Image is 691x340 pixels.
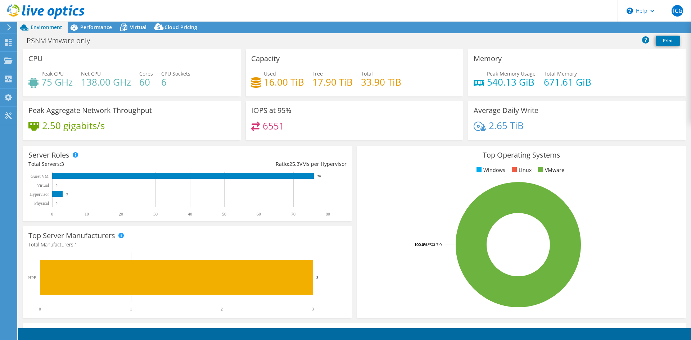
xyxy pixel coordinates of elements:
[28,151,69,159] h3: Server Roles
[74,241,77,248] span: 1
[139,70,153,77] span: Cores
[627,8,633,14] svg: \n
[291,212,295,217] text: 70
[164,24,197,31] span: Cloud Pricing
[317,174,321,178] text: 76
[28,55,43,63] h3: CPU
[361,78,401,86] h4: 33.90 TiB
[80,24,112,31] span: Performance
[656,36,680,46] a: Print
[34,201,49,206] text: Physical
[428,242,442,247] tspan: ESXi 7.0
[51,212,53,217] text: 0
[326,212,330,217] text: 80
[28,275,36,280] text: HPE
[188,160,347,168] div: Ratio: VMs per Hypervisor
[672,5,683,17] span: TCG
[37,183,49,188] text: Virtual
[161,78,190,86] h4: 6
[475,166,505,174] li: Windows
[28,232,115,240] h3: Top Server Manufacturers
[31,24,62,31] span: Environment
[487,70,536,77] span: Peak Memory Usage
[161,70,190,77] span: CPU Sockets
[56,201,58,205] text: 0
[312,70,323,77] span: Free
[510,166,532,174] li: Linux
[31,174,49,179] text: Guest VM
[42,122,105,130] h4: 2.50 gigabits/s
[28,160,188,168] div: Total Servers:
[544,78,591,86] h4: 671.61 GiB
[361,70,373,77] span: Total
[153,212,158,217] text: 30
[312,307,314,312] text: 3
[81,70,101,77] span: Net CPU
[119,212,123,217] text: 20
[289,160,299,167] span: 25.3
[257,212,261,217] text: 60
[414,242,428,247] tspan: 100.0%
[39,307,41,312] text: 0
[362,151,681,159] h3: Top Operating Systems
[139,78,153,86] h4: 60
[28,106,152,114] h3: Peak Aggregate Network Throughput
[85,212,89,217] text: 10
[130,307,132,312] text: 1
[251,55,280,63] h3: Capacity
[263,122,284,130] h4: 6551
[66,192,68,196] text: 3
[130,24,146,31] span: Virtual
[544,70,577,77] span: Total Memory
[487,78,536,86] h4: 540.13 GiB
[474,106,538,114] h3: Average Daily Write
[316,275,319,280] text: 3
[264,78,304,86] h4: 16.00 TiB
[251,106,292,114] h3: IOPS at 95%
[61,160,64,167] span: 3
[188,212,192,217] text: 40
[56,183,58,187] text: 0
[489,122,524,130] h4: 2.65 TiB
[28,241,347,249] h4: Total Manufacturers:
[30,192,49,197] text: Hypervisor
[222,212,226,217] text: 50
[23,37,101,45] h1: PSNM Vmware only
[474,55,502,63] h3: Memory
[221,307,223,312] text: 2
[536,166,564,174] li: VMware
[41,78,73,86] h4: 75 GHz
[81,78,131,86] h4: 138.00 GHz
[264,70,276,77] span: Used
[41,70,64,77] span: Peak CPU
[312,78,353,86] h4: 17.90 TiB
